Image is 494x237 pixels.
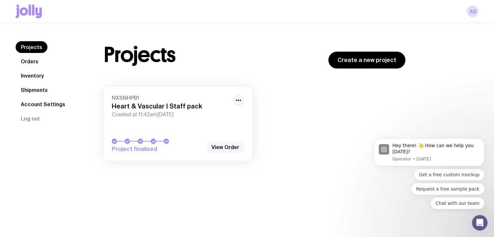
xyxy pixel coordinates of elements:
a: Orders [16,56,44,67]
a: Inventory [16,70,49,81]
a: NXSNHPB1Heart & Vascular | Staff packCreated at 11:42am[DATE]Project finalised [104,87,252,161]
span: Project finalised [112,145,203,153]
span: NXSNHPB1 [112,94,229,101]
a: AB [467,6,478,17]
iframe: Intercom live chat [472,215,488,231]
iframe: Intercom notifications message [364,133,494,213]
a: Shipments [16,84,53,96]
a: View Order [206,141,244,153]
a: Projects [16,41,47,53]
h3: Heart & Vascular | Staff pack [112,102,229,110]
span: Created at 11:42am[DATE] [112,111,229,118]
a: Create a new project [328,52,405,69]
a: Account Settings [16,98,70,110]
h1: Projects [104,44,176,65]
button: Log out [16,113,45,124]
